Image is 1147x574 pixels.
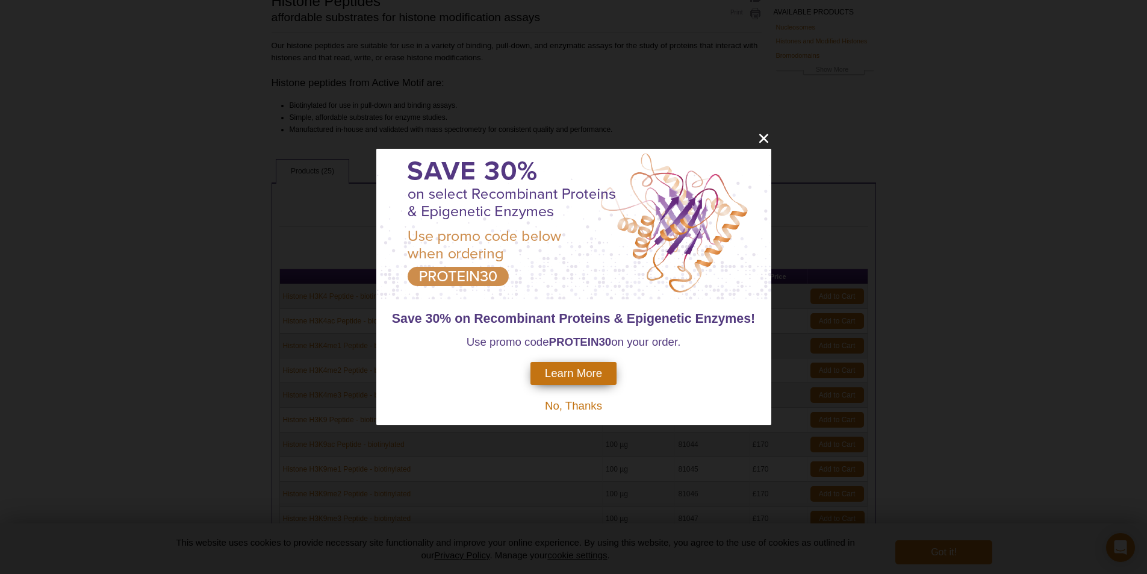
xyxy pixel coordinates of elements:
button: close [756,131,771,146]
strong: PROTEIN30 [549,335,612,348]
span: Save 30% on Recombinant Proteins & Epigenetic Enzymes! [392,311,755,326]
span: Use promo code on your order. [467,335,681,348]
span: Learn More [545,367,602,380]
span: No, Thanks [545,399,602,412]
